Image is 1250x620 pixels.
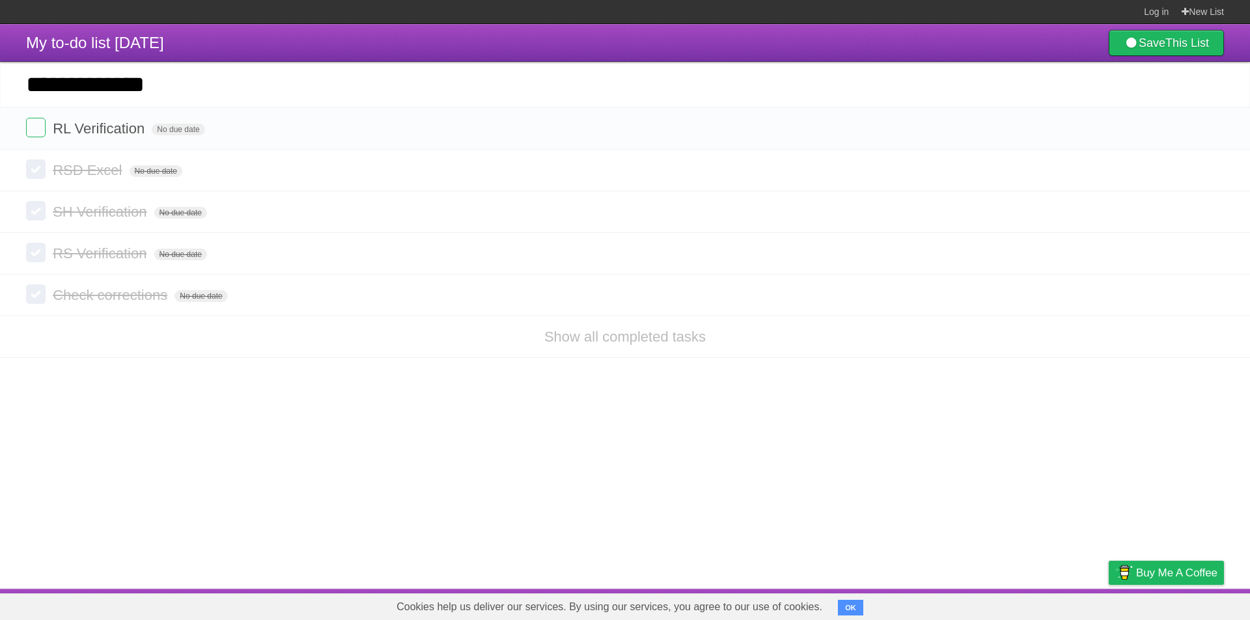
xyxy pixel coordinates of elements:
span: No due date [174,290,227,302]
a: Buy me a coffee [1109,561,1224,585]
a: Show all completed tasks [544,329,706,345]
a: Developers [979,592,1031,617]
a: SaveThis List [1109,30,1224,56]
label: Done [26,201,46,221]
label: Done [26,243,46,262]
span: No due date [154,207,207,219]
span: Check corrections [53,287,171,303]
span: My to-do list [DATE] [26,34,164,51]
span: No due date [152,124,204,135]
a: Privacy [1092,592,1126,617]
span: No due date [154,249,207,260]
span: SH Verification [53,204,150,220]
span: Buy me a coffee [1136,561,1217,584]
a: Terms [1048,592,1076,617]
label: Done [26,159,46,179]
span: RL Verification [53,120,148,137]
img: Buy me a coffee [1115,561,1133,584]
b: This List [1165,36,1209,49]
span: No due date [130,165,182,177]
a: Suggest a feature [1142,592,1224,617]
button: OK [838,600,863,615]
a: About [936,592,963,617]
label: Done [26,118,46,137]
label: Done [26,284,46,304]
span: RS Verification [53,245,150,262]
span: RSD Excel [53,162,125,178]
span: Cookies help us deliver our services. By using our services, you agree to our use of cookies. [383,594,835,620]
